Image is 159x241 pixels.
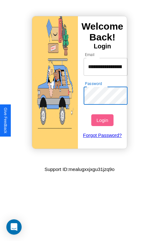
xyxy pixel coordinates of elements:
[80,126,125,144] a: Forgot Password?
[6,219,22,235] div: Open Intercom Messenger
[32,16,78,149] img: gif
[85,52,95,57] label: Email
[45,165,114,174] p: Support ID: mealugxxjxgu31jzq9o
[78,21,127,43] h3: Welcome Back!
[85,81,102,86] label: Password
[3,108,8,133] div: Give Feedback
[91,114,113,126] button: Login
[78,43,127,50] h4: Login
